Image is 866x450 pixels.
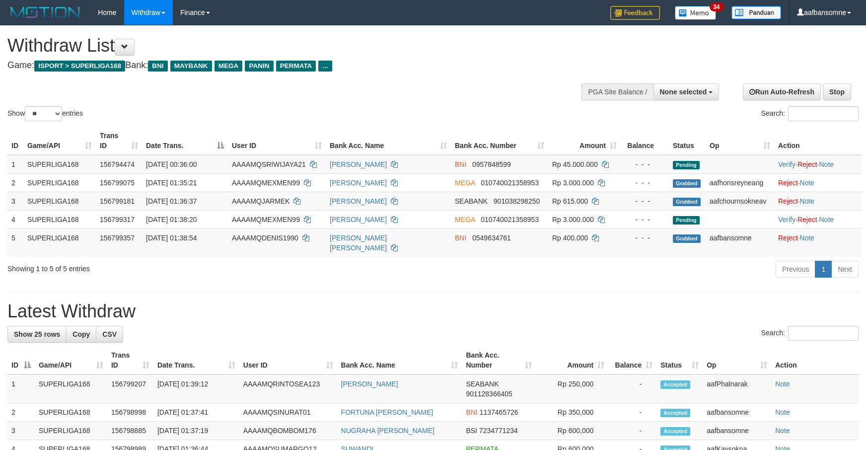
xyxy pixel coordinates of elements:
div: - - - [625,233,665,243]
span: Copy 901038298250 to clipboard [494,197,540,205]
td: SUPERLIGA168 [35,375,107,403]
td: SUPERLIGA168 [23,173,96,192]
img: MOTION_logo.png [7,5,83,20]
a: Run Auto-Refresh [743,83,821,100]
span: Grabbed [673,179,701,188]
a: [PERSON_NAME] [341,380,398,388]
span: Copy 010740021358953 to clipboard [481,216,539,224]
a: 1 [815,261,832,278]
td: · [774,173,862,192]
a: Show 25 rows [7,326,67,343]
a: Note [819,216,834,224]
a: Note [775,380,790,388]
a: Next [831,261,859,278]
a: Note [800,234,815,242]
button: None selected [653,83,720,100]
td: 1 [7,375,35,403]
td: 4 [7,210,23,228]
th: Status: activate to sort column ascending [656,346,703,375]
th: Game/API: activate to sort column ascending [35,346,107,375]
span: AAAAMQDENIS1990 [232,234,298,242]
th: Amount: activate to sort column ascending [536,346,608,375]
span: Copy 901128366405 to clipboard [466,390,512,398]
a: Note [775,408,790,416]
span: ISPORT > SUPERLIGA168 [34,61,125,72]
span: [DATE] 01:38:20 [146,216,197,224]
a: Reject [778,234,798,242]
span: None selected [660,88,707,96]
span: AAAAMQMEXMEN99 [232,216,300,224]
a: [PERSON_NAME] [330,197,387,205]
td: SUPERLIGA168 [35,422,107,440]
span: Rp 400.000 [552,234,588,242]
a: Copy [66,326,96,343]
div: - - - [625,159,665,169]
th: Date Trans.: activate to sort column descending [142,127,228,155]
td: SUPERLIGA168 [23,228,96,257]
span: BNI [466,408,477,416]
span: Show 25 rows [14,330,60,338]
h1: Latest Withdraw [7,301,859,321]
span: Copy [72,330,90,338]
label: Search: [761,106,859,121]
span: MEGA [455,179,475,187]
td: · · [774,210,862,228]
th: Date Trans.: activate to sort column ascending [153,346,239,375]
th: ID [7,127,23,155]
td: aafbansomne [703,422,771,440]
span: [DATE] 00:36:00 [146,160,197,168]
th: Trans ID: activate to sort column ascending [107,346,153,375]
td: 2 [7,173,23,192]
span: 34 [710,2,723,11]
td: 156798998 [107,403,153,422]
a: Verify [778,216,795,224]
span: AAAAMQSRIWIJAYA21 [232,160,306,168]
td: SUPERLIGA168 [35,403,107,422]
th: Op: activate to sort column ascending [706,127,774,155]
td: 3 [7,192,23,210]
span: 156799181 [100,197,135,205]
td: 5 [7,228,23,257]
a: [PERSON_NAME] [330,179,387,187]
th: Balance: activate to sort column ascending [608,346,656,375]
td: aafbansomne [703,403,771,422]
th: Op: activate to sort column ascending [703,346,771,375]
td: AAAAMQRINTOSEA123 [239,375,337,403]
span: BNI [455,160,466,168]
span: [DATE] 01:36:37 [146,197,197,205]
span: [DATE] 01:38:54 [146,234,197,242]
div: Showing 1 to 5 of 5 entries [7,260,354,274]
label: Show entries [7,106,83,121]
td: Rp 350,000 [536,403,608,422]
span: SEABANK [466,380,499,388]
span: Grabbed [673,234,701,243]
div: - - - [625,215,665,225]
a: Verify [778,160,795,168]
h4: Game: Bank: [7,61,568,71]
td: 156798885 [107,422,153,440]
td: · [774,228,862,257]
span: Rp 615.000 [552,197,588,205]
th: User ID: activate to sort column ascending [239,346,337,375]
th: Action [771,346,859,375]
th: Trans ID: activate to sort column ascending [96,127,142,155]
input: Search: [788,106,859,121]
a: Previous [776,261,815,278]
h1: Withdraw List [7,36,568,56]
span: SEABANK [455,197,488,205]
span: Accepted [660,409,690,417]
span: Rp 3.000.000 [552,216,594,224]
span: AAAAMQMEXMEN99 [232,179,300,187]
td: - [608,422,656,440]
span: 156799357 [100,234,135,242]
th: Bank Acc. Name: activate to sort column ascending [337,346,462,375]
img: panduan.png [731,6,781,19]
span: 156799075 [100,179,135,187]
td: [DATE] 01:37:41 [153,403,239,422]
select: Showentries [25,106,62,121]
th: Bank Acc. Number: activate to sort column ascending [462,346,536,375]
td: Rp 250,000 [536,375,608,403]
img: Feedback.jpg [610,6,660,20]
span: PANIN [245,61,273,72]
span: Pending [673,216,700,225]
